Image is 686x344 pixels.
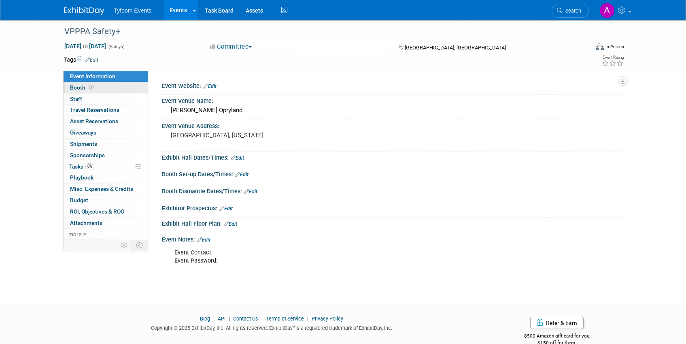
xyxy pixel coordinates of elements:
a: Blog [200,316,210,322]
div: VPPPA Safety+ [62,24,577,39]
a: Terms of Service [266,316,304,322]
a: Edit [85,57,98,63]
a: Edit [224,221,237,227]
span: Attachments [70,220,102,226]
a: Edit [197,237,210,243]
div: Event Rating [602,56,624,60]
div: Event Notes: [162,233,622,244]
span: more [68,231,81,237]
span: Shipments [70,141,97,147]
a: Tasks0% [64,161,148,172]
a: Travel Reservations [64,105,148,115]
a: Edit [203,83,217,89]
a: Misc. Expenses & Credits [64,184,148,194]
span: Sponsorships [70,152,105,158]
a: Staff [64,94,148,105]
div: Event Venue Name: [162,95,622,105]
div: In-Person [605,44,624,50]
img: Format-Inperson.png [596,43,604,50]
span: | [259,316,265,322]
div: Event Format [541,42,624,54]
pre: [GEOGRAPHIC_DATA], [US_STATE] [171,132,345,139]
div: Exhibit Hall Dates/Times: [162,152,622,162]
span: (5 days) [108,44,125,49]
div: Copyright © 2025 ExhibitDay, Inc. All rights reserved. ExhibitDay is a registered trademark of Ex... [64,323,480,332]
div: Event Venue Address: [162,120,622,130]
a: Edit [231,155,244,161]
span: Budget [70,197,88,203]
span: ROI, Objectives & ROO [70,208,124,215]
span: Giveaways [70,129,96,136]
sup: ® [293,325,295,329]
a: API [218,316,225,322]
a: Edit [235,172,248,177]
td: Personalize Event Tab Strip [117,240,132,250]
span: to [81,43,89,49]
span: | [305,316,310,322]
a: Edit [219,206,233,212]
a: Contact Us [233,316,258,322]
span: Booth not reserved yet [87,84,95,90]
a: Shipments [64,139,148,150]
img: Angie Nichols [599,3,615,18]
a: Event Information [64,71,148,82]
a: Search [552,4,589,18]
a: Playbook [64,172,148,183]
div: Exhibit Hall Floor Plan: [162,218,622,228]
span: Booth [70,84,95,91]
button: Committed [207,43,255,51]
td: Toggle Event Tabs [131,240,148,250]
span: | [211,316,217,322]
a: Edit [244,189,257,194]
span: Staff [70,96,82,102]
span: Asset Reservations [70,118,118,124]
span: Search [563,8,581,14]
a: ROI, Objectives & ROO [64,206,148,217]
span: Tyfoom Events [114,7,152,14]
div: Exhibitor Prospectus: [162,202,622,213]
span: 0% [85,163,94,169]
span: Event Information [70,73,115,79]
span: Misc. Expenses & Credits [70,186,133,192]
span: Travel Reservations [70,107,119,113]
a: Privacy Policy [312,316,343,322]
td: Tags [64,56,98,64]
span: | [227,316,232,322]
img: ExhibitDay [64,7,104,15]
a: Budget [64,195,148,206]
a: more [64,229,148,240]
div: Booth Dismantle Dates/Times: [162,185,622,196]
a: Asset Reservations [64,116,148,127]
span: Tasks [69,163,94,170]
div: Event Contact: Event Password: [169,245,533,269]
div: [PERSON_NAME] Opryland [168,104,616,117]
a: Refer & Earn [530,317,584,329]
a: Attachments [64,218,148,229]
span: Playbook [70,174,93,181]
a: Giveaways [64,127,148,138]
span: [DATE] [DATE] [64,43,106,50]
span: [GEOGRAPHIC_DATA], [GEOGRAPHIC_DATA] [405,45,506,51]
div: Event Website: [162,80,622,90]
a: Sponsorships [64,150,148,161]
div: Booth Set-up Dates/Times: [162,168,622,179]
a: Booth [64,82,148,93]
